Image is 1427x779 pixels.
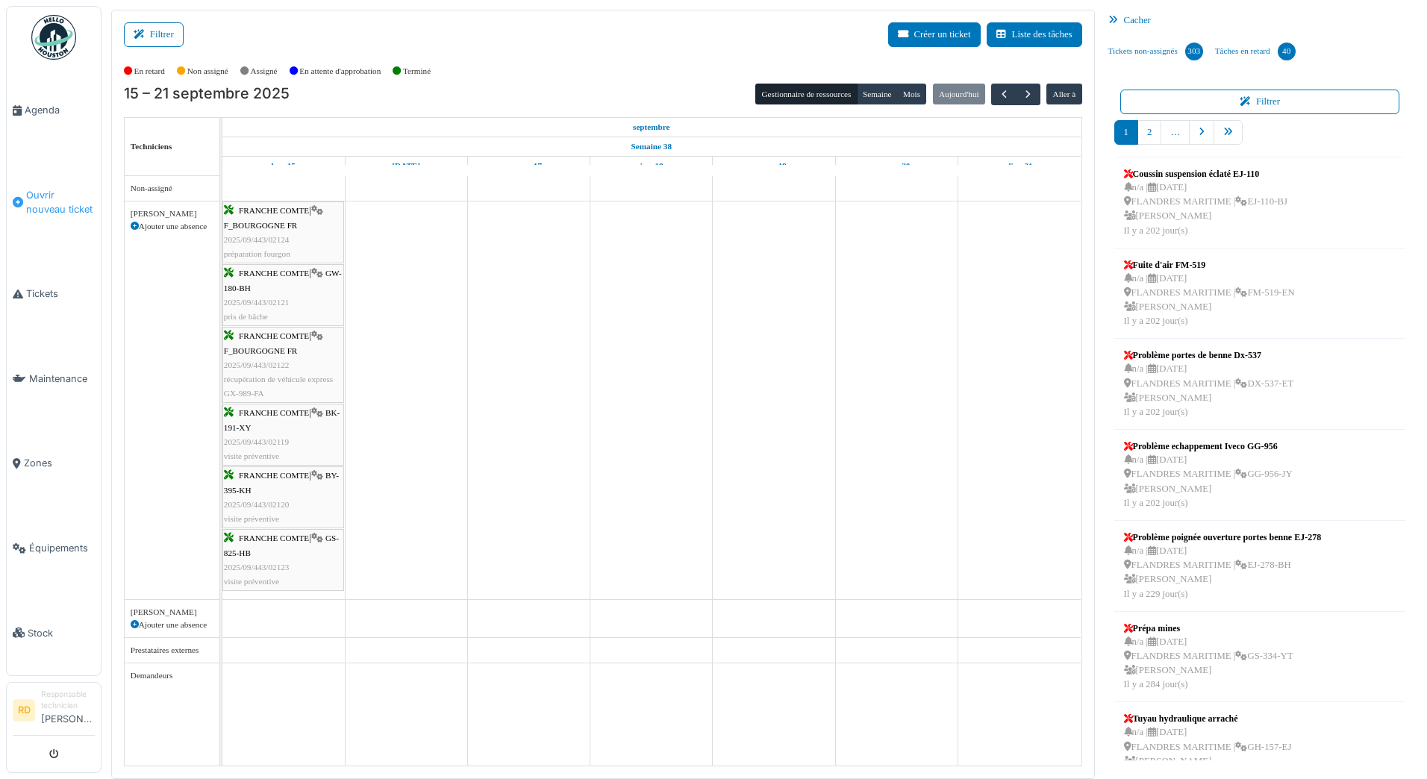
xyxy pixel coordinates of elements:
[239,331,309,340] span: FRANCHE COMTE
[758,157,790,175] a: 19 septembre 2025
[131,644,213,657] div: Prestataires externes
[299,65,381,78] label: En attente d'approbation
[1102,31,1209,72] a: Tickets non-assignés
[628,137,675,156] a: Semaine 38
[1124,635,1293,692] div: n/a | [DATE] FLANDRES MARITIME | GS-334-YT [PERSON_NAME] Il y a 284 jour(s)
[239,206,309,215] span: FRANCHE COMTE
[1124,622,1293,635] div: Prépa mines
[388,157,424,175] a: 16 septembre 2025
[7,68,101,153] a: Agenda
[629,118,674,137] a: 15 septembre 2025
[888,22,981,47] button: Créer un ticket
[134,65,165,78] label: En retard
[636,157,667,175] a: 18 septembre 2025
[131,669,213,682] div: Demandeurs
[224,204,343,261] div: |
[29,372,95,386] span: Maintenance
[1016,84,1040,105] button: Suivant
[1124,362,1294,419] div: n/a | [DATE] FLANDRES MARITIME | DX-537-ET [PERSON_NAME] Il y a 202 jour(s)
[991,84,1016,105] button: Précédent
[224,312,268,321] span: pris de bâche
[1278,43,1296,60] div: 40
[224,514,279,523] span: visite préventive
[224,298,290,307] span: 2025/09/443/02121
[1002,157,1036,175] a: 21 septembre 2025
[239,534,309,542] span: FRANCHE COMTE
[224,406,343,463] div: |
[25,103,95,117] span: Agenda
[1124,531,1322,544] div: Problème poignée ouverture portes benne EJ-278
[224,329,343,401] div: |
[224,375,333,398] span: récupération de véhicule express GX-989-FA
[131,220,213,233] div: Ajouter une absence
[131,142,172,151] span: Techniciens
[224,500,290,509] span: 2025/09/443/02120
[239,471,309,480] span: FRANCHE COMTE
[224,266,343,324] div: |
[224,577,279,586] span: visite préventive
[224,531,343,589] div: |
[1120,436,1296,514] a: Problème echappement Iveco GG-956 n/a |[DATE] FLANDRES MARITIME |GG-956-JY [PERSON_NAME]Il y a 20...
[224,469,343,526] div: |
[857,84,898,104] button: Semaine
[1124,272,1295,329] div: n/a | [DATE] FLANDRES MARITIME | FM-519-EN [PERSON_NAME] Il y a 202 jour(s)
[24,456,95,470] span: Zones
[897,84,927,104] button: Mois
[7,506,101,591] a: Équipements
[1124,258,1295,272] div: Fuite d'air FM-519
[131,606,213,619] div: [PERSON_NAME]
[224,249,290,258] span: préparation fourgon
[224,563,290,572] span: 2025/09/443/02123
[7,590,101,675] a: Stock
[251,65,278,78] label: Assigné
[1120,527,1325,605] a: Problème poignée ouverture portes benne EJ-278 n/a |[DATE] FLANDRES MARITIME |EJ-278-BH [PERSON_N...
[1124,348,1294,362] div: Problème portes de benne Dx-537
[224,221,298,230] span: F_BOURGOGNE FR
[1120,254,1299,333] a: Fuite d'air FM-519 n/a |[DATE] FLANDRES MARITIME |FM-519-EN [PERSON_NAME]Il y a 202 jour(s)
[26,188,95,216] span: Ouvrir nouveau ticket
[124,85,290,103] h2: 15 – 21 septembre 2025
[41,689,95,712] div: Responsable technicien
[28,626,95,640] span: Stock
[187,65,228,78] label: Non assigné
[224,451,279,460] span: visite préventive
[1124,439,1293,453] div: Problème echappement Iveco GG-956
[1124,712,1292,725] div: Tuyau hydraulique arraché
[755,84,857,104] button: Gestionnaire de ressources
[268,157,299,175] a: 15 septembre 2025
[224,437,289,446] span: 2025/09/443/02119
[26,287,95,301] span: Tickets
[1120,345,1298,423] a: Problème portes de benne Dx-537 n/a |[DATE] FLANDRES MARITIME |DX-537-ET [PERSON_NAME]Il y a 202 ...
[124,22,184,47] button: Filtrer
[1046,84,1081,104] button: Aller à
[13,689,95,736] a: RD Responsable technicien[PERSON_NAME]
[987,22,1082,47] button: Liste des tâches
[224,235,290,244] span: 2025/09/443/02124
[31,15,76,60] img: Badge_color-CXgf-gQk.svg
[7,337,101,422] a: Maintenance
[1161,120,1190,145] a: …
[224,534,339,557] span: GS-825-HB
[224,408,340,431] span: BK-191-XY
[1124,181,1287,238] div: n/a | [DATE] FLANDRES MARITIME | EJ-110-BJ [PERSON_NAME] Il y a 202 jour(s)
[131,182,213,195] div: Non-assigné
[1124,453,1293,510] div: n/a | [DATE] FLANDRES MARITIME | GG-956-JY [PERSON_NAME] Il y a 202 jour(s)
[239,408,309,417] span: FRANCHE COMTE
[41,689,95,732] li: [PERSON_NAME]
[1185,43,1203,60] div: 303
[13,699,35,722] li: RD
[7,251,101,337] a: Tickets
[7,421,101,506] a: Zones
[224,471,339,494] span: BY-395-KH
[1209,31,1302,72] a: Tâches en retard
[1124,167,1287,181] div: Coussin suspension éclaté EJ-110
[1120,163,1291,242] a: Coussin suspension éclaté EJ-110 n/a |[DATE] FLANDRES MARITIME |EJ-110-BJ [PERSON_NAME]Il y a 202...
[131,619,213,631] div: Ajouter une absence
[1120,618,1297,696] a: Prépa mines n/a |[DATE] FLANDRES MARITIME |GS-334-YT [PERSON_NAME]Il y a 284 jour(s)
[29,541,95,555] span: Équipements
[224,269,342,292] span: GW-180-BH
[131,207,213,220] div: [PERSON_NAME]
[512,157,546,175] a: 17 septembre 2025
[1124,544,1322,601] div: n/a | [DATE] FLANDRES MARITIME | EJ-278-BH [PERSON_NAME] Il y a 229 jour(s)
